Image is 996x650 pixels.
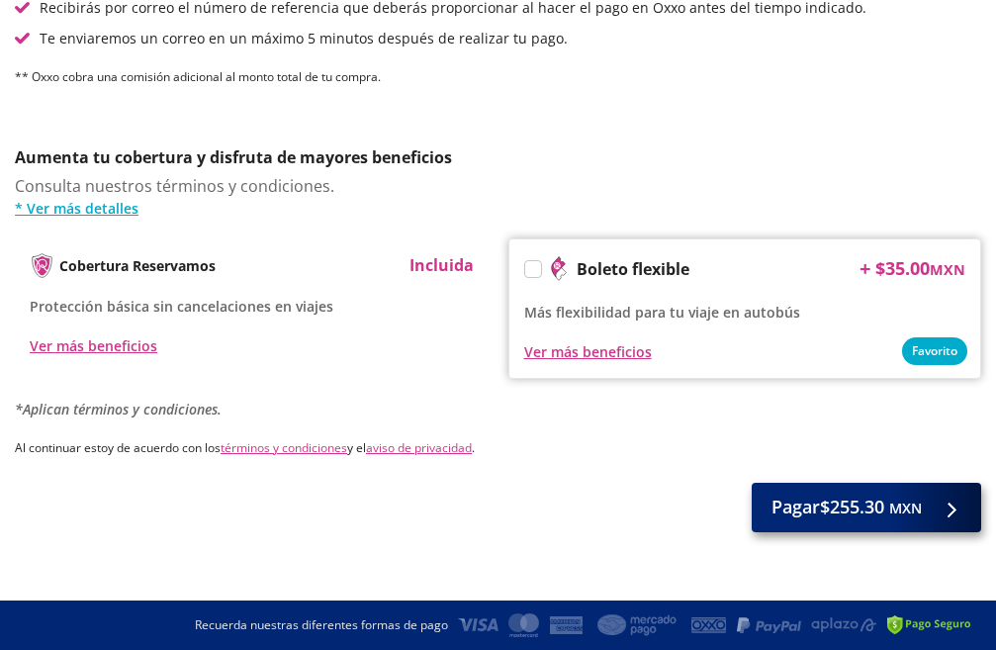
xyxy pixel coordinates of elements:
span: Pagar $255.30 [771,494,922,520]
p: Boleto flexible [577,257,689,281]
span: Protección básica sin cancelaciones en viajes [30,297,333,316]
p: Incluida [409,253,474,277]
p: *Aplican términos y condiciones. [15,399,981,419]
p: Cobertura Reservamos [59,255,216,276]
small: MXN [889,499,922,517]
span: $ 35.00 [875,255,965,282]
p: + [860,254,870,284]
button: Ver más beneficios [524,341,652,362]
p: Aumenta tu cobertura y disfruta de mayores beneficios [15,145,981,169]
a: aviso de privacidad [366,439,472,456]
a: términos y condiciones [221,439,347,456]
button: Ver más beneficios [30,335,157,356]
a: * Ver más detalles [15,198,981,219]
div: Consulta nuestros términos y condiciones. [15,174,981,219]
small: MXN [930,260,965,279]
p: Al continuar estoy de acuerdo con los y el . [15,439,981,457]
p: Recuerda nuestras diferentes formas de pago [195,616,448,634]
span: Más flexibilidad para tu viaje en autobús [524,303,800,322]
button: Pagar$255.30 MXN [752,483,981,532]
p: Te enviaremos un correo en un máximo 5 minutos después de realizar tu pago. [40,28,568,48]
p: ** Oxxo cobra una comisión adicional al monto total de tu compra. [15,68,981,86]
